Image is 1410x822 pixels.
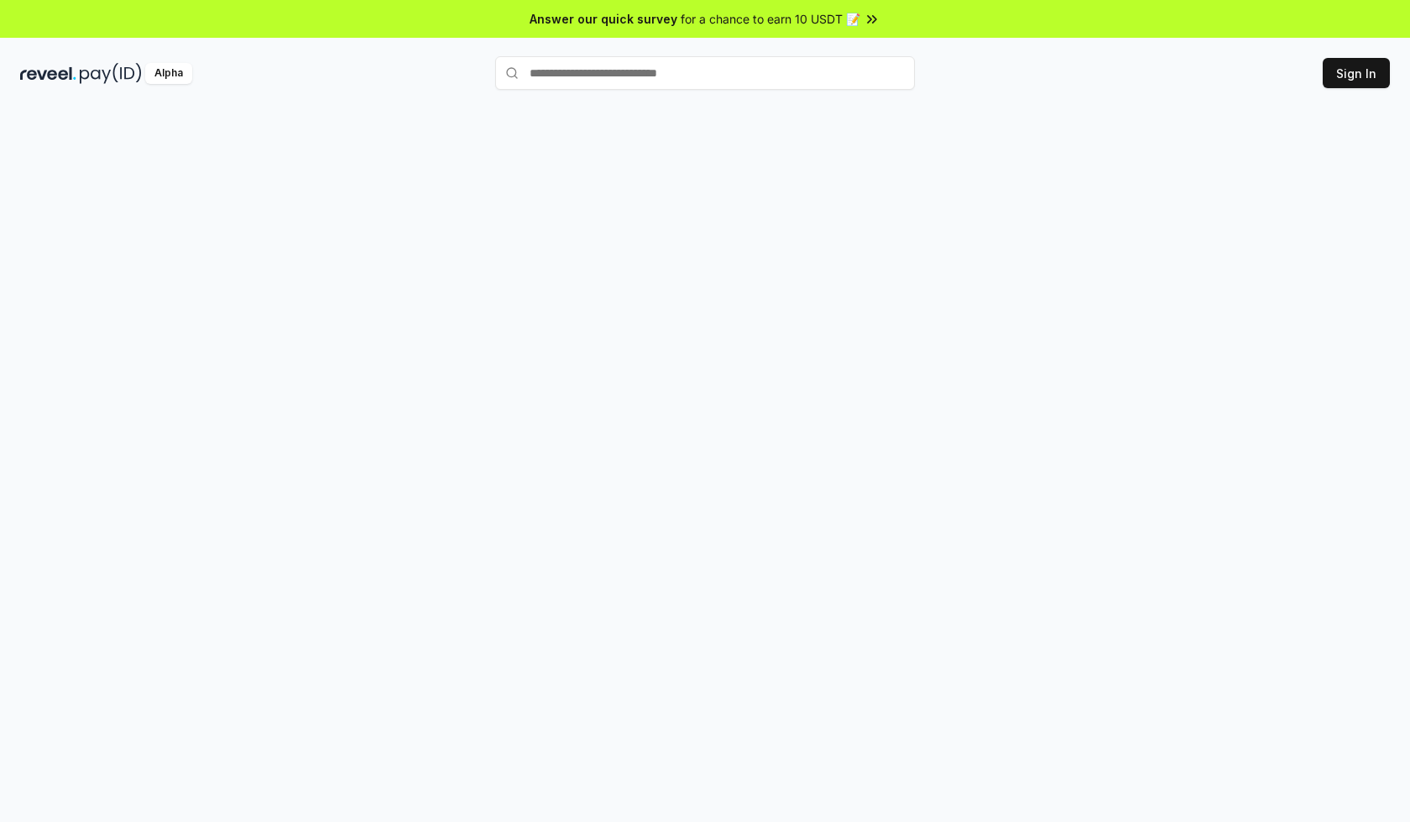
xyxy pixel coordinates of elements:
[1323,58,1390,88] button: Sign In
[20,63,76,84] img: reveel_dark
[145,63,192,84] div: Alpha
[530,10,677,28] span: Answer our quick survey
[681,10,860,28] span: for a chance to earn 10 USDT 📝
[80,63,142,84] img: pay_id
